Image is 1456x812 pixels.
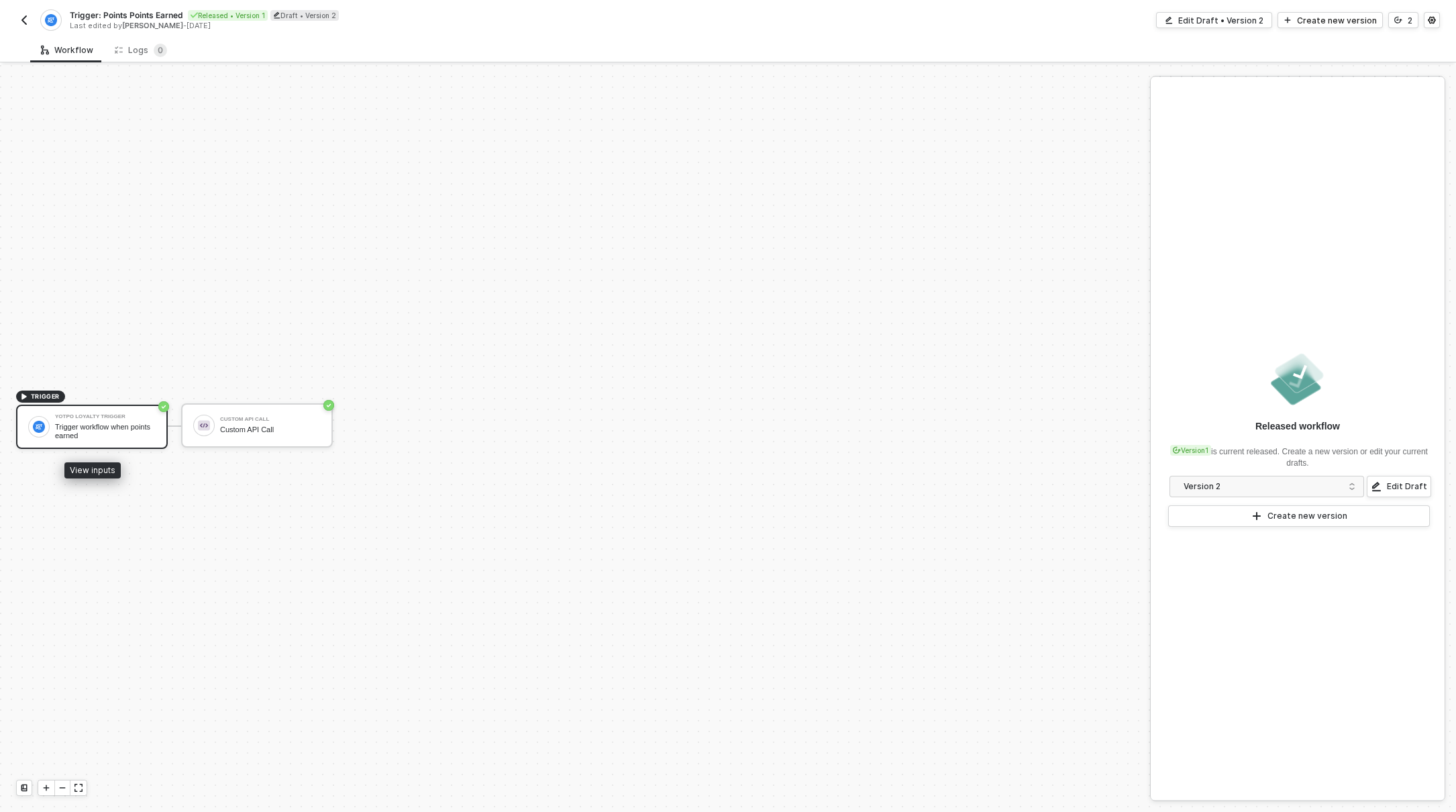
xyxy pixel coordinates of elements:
span: icon-versioning [1173,446,1181,454]
img: integration-icon [45,14,56,26]
img: icon [33,421,45,433]
div: Create new version [1267,511,1347,521]
span: icon-minus [58,784,66,792]
div: Version 1 [1170,445,1211,456]
img: icon [198,419,210,432]
div: Edit Draft • Version 2 [1178,15,1263,26]
button: Edit Draft • Version 2 [1156,12,1272,28]
div: Draft • Version 2 [270,10,339,21]
span: icon-edit [1165,16,1173,24]
div: Released • Version 1 [188,10,268,21]
sup: 0 [154,44,167,57]
div: Released workflow [1255,419,1340,433]
button: back [16,12,32,28]
span: icon-settings [1428,16,1436,24]
button: Edit Draft [1367,476,1431,497]
span: icon-edit [1371,481,1382,492]
span: icon-versioning [1394,16,1402,24]
span: icon-edit [273,11,280,19]
span: icon-success-page [323,400,334,411]
span: icon-play [20,393,28,401]
div: View inputs [64,462,121,478]
img: released.png [1268,350,1327,409]
span: Trigger: Points Points Earned [70,9,183,21]
div: Logs [115,44,167,57]
span: icon-play [1251,511,1262,521]
button: Create new version [1168,505,1430,527]
img: back [19,15,30,26]
div: Version 2 [1184,479,1341,494]
div: Create new version [1297,15,1377,26]
div: 2 [1408,15,1412,26]
button: 2 [1388,12,1418,28]
div: is current released. Create a new version or edit your current drafts. [1167,438,1428,469]
div: Trigger workflow when points earned [55,423,156,440]
div: Edit Draft [1387,481,1427,492]
button: Create new version [1278,12,1383,28]
div: Last edited by - [DATE] [70,21,727,31]
div: Workflow [41,45,93,56]
div: Custom API Call [220,417,321,422]
div: Custom API Call [220,425,321,434]
span: [PERSON_NAME] [122,21,183,30]
span: icon-play [42,784,50,792]
span: TRIGGER [31,391,60,402]
span: icon-expand [74,784,83,792]
span: icon-success-page [158,401,169,412]
span: icon-play [1284,16,1292,24]
div: Yotpo Loyalty Trigger [55,414,156,419]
